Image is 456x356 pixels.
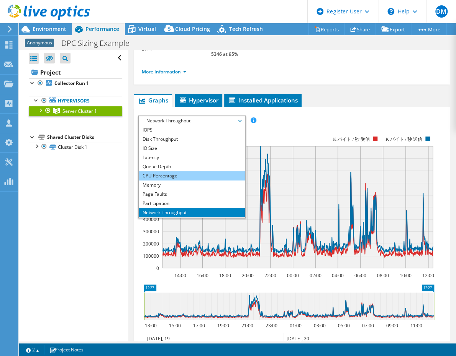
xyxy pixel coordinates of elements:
a: Export [376,23,411,35]
text: 15:00 [169,322,181,329]
a: 2 [21,345,44,354]
li: Page Faults [139,190,245,199]
li: IO Size [139,144,245,153]
li: IOPS [139,125,245,135]
text: 13:00 [145,322,157,329]
li: CPU Percentage [139,171,245,180]
text: 200000 [143,241,159,247]
b: Collector Run 1 [54,80,89,86]
a: More [411,23,446,35]
span: Graphs [138,96,168,104]
svg: \n [387,8,394,15]
text: 20:00 [242,272,254,279]
span: Performance [85,25,119,33]
text: 03:00 [314,322,326,329]
li: Memory [139,180,245,190]
a: Collector Run 1 [29,78,122,88]
text: 14:00 [174,272,186,279]
li: Queue Depth [139,162,245,171]
text: 08:00 [377,272,389,279]
h1: DPC Sizing Example [58,39,141,47]
text: 23:00 [266,322,277,329]
text: 400000 [143,216,159,223]
text: 04:00 [332,272,344,279]
text: 01:00 [290,322,302,329]
text: 00:00 [287,272,299,279]
a: Share [344,23,376,35]
span: Anonymous [25,39,54,47]
text: 10:00 [400,272,412,279]
text: 02:00 [310,272,321,279]
a: Server Cluster 1 [29,106,122,116]
b: 17766 at [GEOGRAPHIC_DATA], 5346 at 95% [211,42,280,57]
text: 300000 [143,228,159,235]
a: Hypervisors [29,96,122,106]
li: Latency [139,153,245,162]
span: Environment [33,25,66,33]
text: 21:00 [241,322,253,329]
li: Disk Throughput [139,135,245,144]
text: 18:00 [219,272,231,279]
text: 16:00 [197,272,208,279]
span: Server Cluster 1 [62,108,97,114]
text: K バイト / 秒 送信 [385,137,422,142]
text: 12:00 [422,272,434,279]
span: Virtual [138,25,156,33]
a: Reports [308,23,345,35]
text: K バイト / 秒 受信 [333,137,370,142]
text: 11:00 [410,322,422,329]
span: Installed Applications [228,96,298,104]
text: 100000 [143,253,159,259]
a: Project [29,66,122,78]
span: Tech Refresh [229,25,263,33]
text: 06:00 [354,272,366,279]
a: Cluster Disk 1 [29,142,122,152]
span: Hypervisor [179,96,218,104]
text: 05:00 [338,322,350,329]
a: Project Notes [44,345,89,354]
text: 22:00 [264,272,276,279]
text: 07:00 [362,322,374,329]
li: Network Throughput [139,208,245,217]
li: Participation [139,199,245,208]
text: 09:00 [386,322,398,329]
div: Shared Cluster Disks [47,133,122,142]
span: DM [435,5,448,18]
text: 0 [156,265,159,271]
a: More Information [142,68,187,75]
span: Cloud Pricing [175,25,210,33]
text: 19:00 [217,322,229,329]
text: 17:00 [193,322,205,329]
span: Network Throughput [143,116,241,125]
